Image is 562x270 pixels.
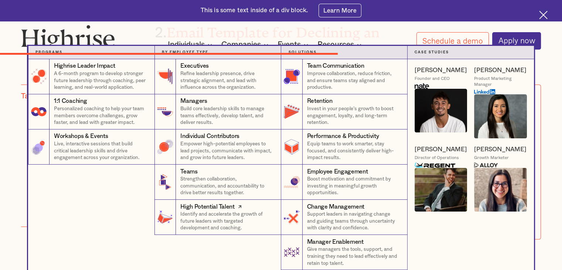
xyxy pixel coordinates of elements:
img: Highrise logo [21,25,115,53]
strong: By Employee Type [162,50,208,54]
a: [PERSON_NAME] [415,66,467,74]
a: Change ManagementSupport leaders in navigating change and guiding teams through uncertainty with ... [281,200,407,235]
p: Personalized coaching to help your team members overcome challenges, grow faster, and lead with g... [54,105,147,126]
div: Resources [317,40,354,49]
div: Resources [317,40,364,49]
p: Build core leadership skills to manage teams effectively, develop talent, and deliver results. [180,105,274,126]
div: Performance & Productivity [307,132,379,141]
a: Team CommunicationImprove collaboration, reduce friction, and ensure teams stay aligned and produ... [281,59,407,94]
p: Boost motivation and commitment by investing in meaningful growth opportunities. [307,176,400,196]
div: Retention [307,97,333,105]
div: Managers [180,97,207,105]
a: Individual ContributorsEmpower high-potential employees to lead projects, communicate with impact... [154,129,281,165]
strong: Case Studies [415,50,449,54]
div: Individuals [168,40,214,49]
div: Workshops & Events [54,132,108,141]
p: Improve collaboration, reduce friction, and ensure teams stay aligned and productive. [307,70,400,91]
div: This is some text inside of a div block. [201,6,308,15]
div: Events [277,40,301,49]
div: Director of Operations [415,155,459,161]
div: Growth Marketer [474,155,509,161]
div: Executives [180,62,209,70]
p: A 6-month program to develop stronger future leadership through coaching, peer learning, and real... [54,70,147,91]
p: Give managers the tools, support, and training they need to lead effectively and retain top talent. [307,246,400,267]
div: Companies [221,40,261,49]
p: Live, interactive sessions that build critical leadership skills and drive engagement across your... [54,141,147,161]
div: Events [277,40,310,49]
div: 1:1 Coaching [54,97,87,105]
p: Equip teams to work smarter, stay focused, and consistently deliver high-impact results. [307,141,400,161]
p: Strengthen collaboration, communication, and accountability to drive better results together. [180,176,274,196]
div: High Potential Talent [180,203,234,211]
a: TeamsStrengthen collaboration, communication, and accountability to drive better results together. [154,165,281,200]
a: Manager EnablementGive managers the tools, support, and training they need to lead effectively an... [281,235,407,270]
div: Founder and CEO [415,76,450,81]
a: 1:1 CoachingPersonalized coaching to help your team members overcome challenges, grow faster, and... [28,94,154,129]
a: Performance & ProductivityEquip teams to work smarter, stay focused, and consistently deliver hig... [281,129,407,165]
a: RetentionInvest in your people’s growth to boost engagement, loyalty, and long-term retention. [281,94,407,129]
p: Empower high-potential employees to lead projects, communicate with impact, and grow into future ... [180,141,274,161]
p: Refine leadership presence, drive strategic alignment, and lead with influence across the organiz... [180,70,274,91]
a: [PERSON_NAME] [415,145,467,153]
div: Manager Enablement [307,238,364,246]
a: High Potential TalentIdentify and accelerate the growth of future leaders with targeted developme... [154,200,281,235]
div: Highrise Leader Impact [54,62,115,70]
a: ManagersBuild core leadership skills to manage teams effectively, develop talent, and deliver res... [154,94,281,129]
a: Highrise Leader ImpactA 6-month program to develop stronger future leadership through coaching, p... [28,59,154,94]
a: [PERSON_NAME] [474,66,527,74]
div: Employee Engagement [307,168,368,176]
p: Support leaders in navigating change and guiding teams through uncertainty with clarity and confi... [307,211,400,232]
div: Change Management [307,203,365,211]
a: Apply now [492,32,541,50]
a: Workshops & EventsLive, interactive sessions that build critical leadership skills and drive enga... [28,129,154,165]
div: Product Marketing Manager [474,76,527,87]
div: Individual Contributors [180,132,239,141]
div: Companies [221,40,270,49]
a: Employee EngagementBoost motivation and commitment by investing in meaningful growth opportunities. [281,165,407,200]
a: ExecutivesRefine leadership presence, drive strategic alignment, and lead with influence across t... [154,59,281,94]
p: Identify and accelerate the growth of future leaders with targeted development and coaching. [180,211,274,232]
strong: Solutions [288,50,316,54]
strong: Programs [35,50,62,54]
div: Team Communication [307,62,364,70]
div: Teams [180,168,197,176]
div: Individuals [168,40,205,49]
a: Schedule a demo [416,32,489,49]
a: [PERSON_NAME] [474,145,527,153]
p: Invest in your people’s growth to boost engagement, loyalty, and long-term retention. [307,105,400,126]
a: Learn More [319,4,362,17]
img: Cross icon [539,11,548,19]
